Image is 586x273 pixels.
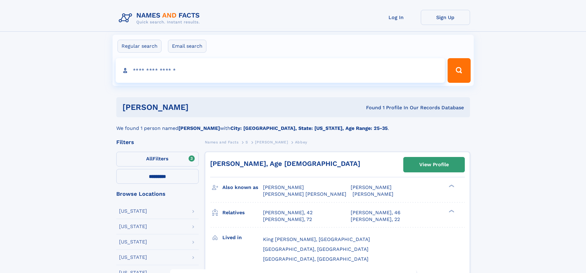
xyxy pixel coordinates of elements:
[210,160,360,167] a: [PERSON_NAME], Age [DEMOGRAPHIC_DATA]
[263,184,304,190] span: [PERSON_NAME]
[119,224,147,229] div: [US_STATE]
[263,236,370,242] span: King [PERSON_NAME], [GEOGRAPHIC_DATA]
[447,209,455,213] div: ❯
[255,140,288,144] span: [PERSON_NAME]
[263,209,313,216] a: [PERSON_NAME], 42
[168,40,206,53] label: Email search
[230,125,388,131] b: City: [GEOGRAPHIC_DATA], State: [US_STATE], Age Range: 25-35
[116,139,199,145] div: Filters
[404,157,464,172] a: View Profile
[116,58,445,83] input: search input
[178,125,220,131] b: [PERSON_NAME]
[447,184,455,188] div: ❯
[263,256,369,262] span: [GEOGRAPHIC_DATA], [GEOGRAPHIC_DATA]
[421,10,470,25] a: Sign Up
[419,158,449,172] div: View Profile
[116,10,205,26] img: Logo Names and Facts
[448,58,470,83] button: Search Button
[222,182,263,193] h3: Also known as
[222,232,263,243] h3: Lived in
[351,184,392,190] span: [PERSON_NAME]
[116,152,199,167] label: Filters
[353,191,393,197] span: [PERSON_NAME]
[116,191,199,197] div: Browse Locations
[119,255,147,260] div: [US_STATE]
[372,10,421,25] a: Log In
[255,138,288,146] a: [PERSON_NAME]
[295,140,307,144] span: Abbey
[351,209,401,216] a: [PERSON_NAME], 46
[118,40,161,53] label: Regular search
[119,239,147,244] div: [US_STATE]
[245,140,248,144] span: S
[263,246,369,252] span: [GEOGRAPHIC_DATA], [GEOGRAPHIC_DATA]
[146,156,153,162] span: All
[263,191,346,197] span: [PERSON_NAME] [PERSON_NAME]
[122,103,277,111] h1: [PERSON_NAME]
[116,117,470,132] div: We found 1 person named with .
[222,207,263,218] h3: Relatives
[245,138,248,146] a: S
[205,138,239,146] a: Names and Facts
[277,104,464,111] div: Found 1 Profile In Our Records Database
[351,216,400,223] a: [PERSON_NAME], 22
[263,216,312,223] a: [PERSON_NAME], 72
[119,209,147,214] div: [US_STATE]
